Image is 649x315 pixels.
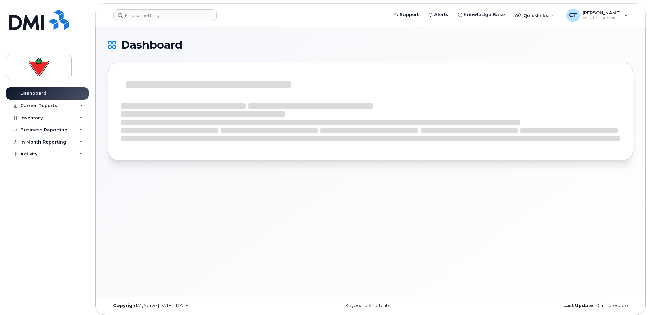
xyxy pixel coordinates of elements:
div: MyServe [DATE]–[DATE] [108,303,283,309]
span: Dashboard [121,40,183,50]
strong: Copyright [113,303,138,308]
strong: Last Update [563,303,593,308]
a: Keyboard Shortcuts [345,303,390,308]
div: 10 minutes ago [458,303,633,309]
